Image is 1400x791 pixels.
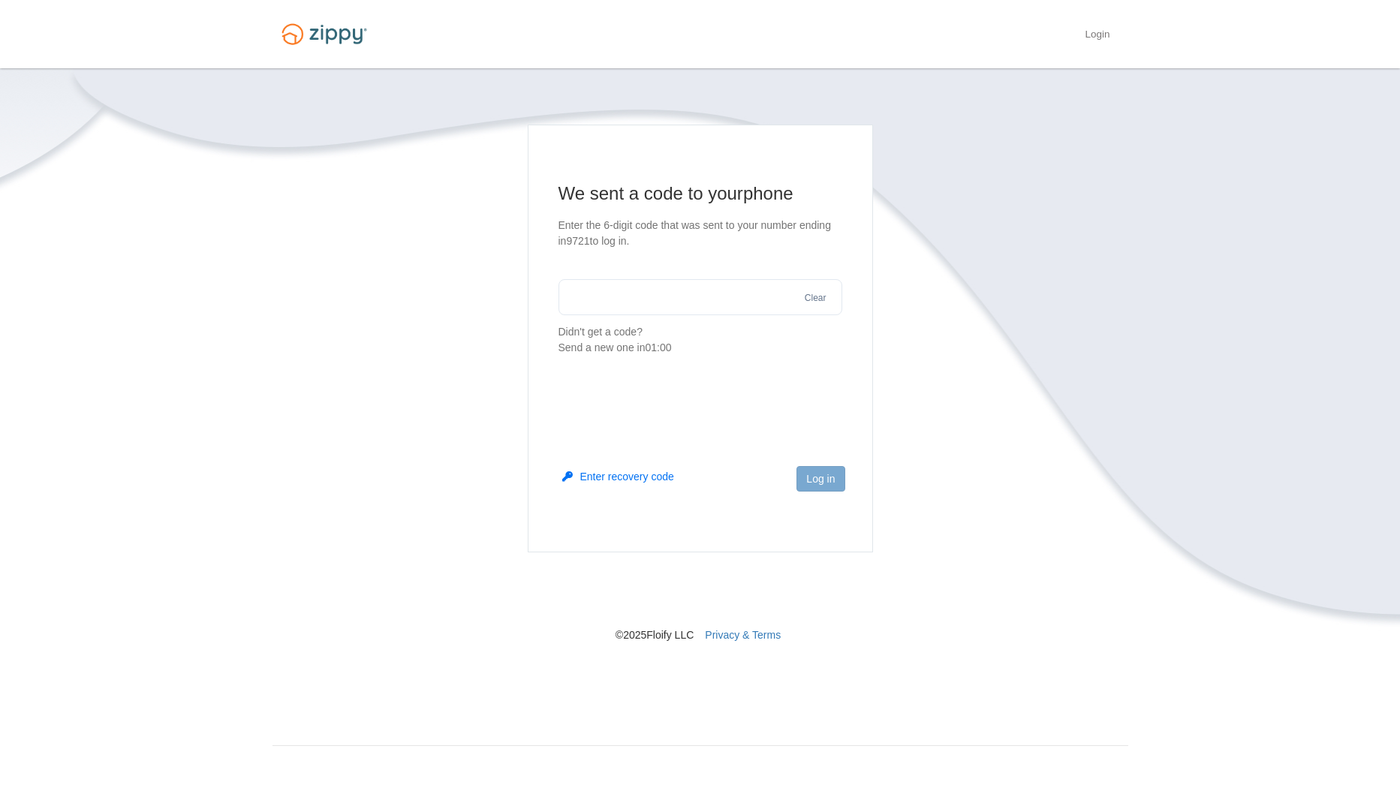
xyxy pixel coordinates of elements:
[558,340,842,356] div: Send a new one in 01:00
[558,182,842,206] h1: We sent a code to your phone
[272,552,1128,642] nav: © 2025 Floify LLC
[1085,29,1109,44] a: Login
[705,629,781,641] a: Privacy & Terms
[562,469,674,484] button: Enter recovery code
[272,17,376,52] img: Logo
[558,218,842,249] p: Enter the 6-digit code that was sent to your number ending in 9721 to log in.
[796,466,845,492] button: Log in
[558,324,842,356] p: Didn't get a code?
[800,291,831,305] button: Clear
